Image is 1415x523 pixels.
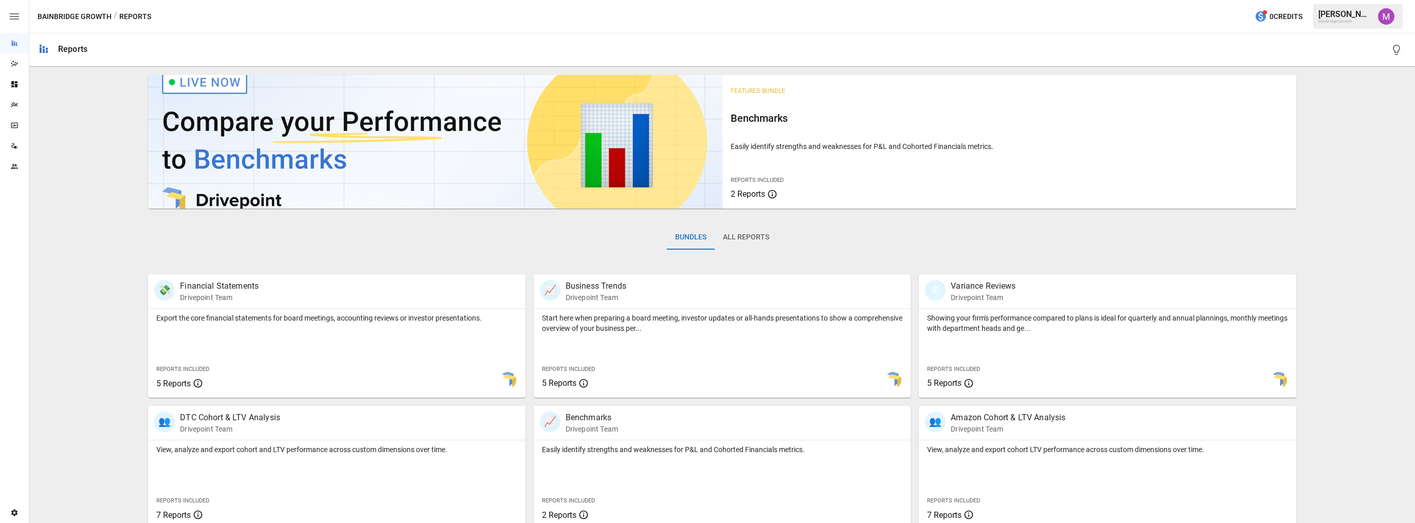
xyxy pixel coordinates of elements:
span: Reports Included [927,366,980,372]
span: Reports Included [542,366,595,372]
p: Start here when preparing a board meeting, investor updates or all-hands presentations to show a ... [542,313,903,333]
div: 📈 [540,280,560,301]
span: 5 Reports [542,378,576,388]
span: Featured Bundle [731,87,785,95]
p: Benchmarks [566,412,618,424]
p: Easily identify strengths and weaknesses for P&L and Cohorted Financials metrics. [731,141,1288,152]
img: video thumbnail [148,75,722,209]
span: Reports Included [927,497,980,504]
span: Reports Included [731,177,784,183]
p: Financial Statements [180,280,259,292]
img: smart model [885,372,901,388]
p: Drivepoint Team [180,292,259,303]
h6: Benchmarks [731,110,1288,126]
p: Showing your firm's performance compared to plans is ideal for quarterly and annual plannings, mo... [927,313,1288,333]
div: Bainbridge Growth [1318,19,1372,24]
p: View, analyze and export cohort and LTV performance across custom dimensions over time. [156,444,517,455]
div: 📈 [540,412,560,432]
span: Reports Included [156,497,209,504]
p: DTC Cohort & LTV Analysis [180,412,280,424]
span: 0 Credits [1269,10,1302,23]
button: Umer Muhammed [1372,2,1401,31]
span: 5 Reports [927,378,962,388]
p: Drivepoint Team [951,424,1065,434]
p: Drivepoint Team [180,424,280,434]
div: 🗓 [925,280,946,301]
div: Reports [58,44,87,54]
p: Easily identify strengths and weaknesses for P&L and Cohorted Financials metrics. [542,444,903,455]
div: 👥 [154,412,175,432]
p: Drivepoint Team [566,292,626,303]
p: Amazon Cohort & LTV Analysis [951,412,1065,424]
span: 2 Reports [731,189,765,199]
span: Reports Included [542,497,595,504]
span: 7 Reports [927,510,962,520]
button: 0Credits [1250,7,1307,26]
button: All Reports [715,225,777,250]
span: 5 Reports [156,379,191,388]
p: Variance Reviews [951,280,1015,292]
div: 💸 [154,280,175,301]
button: Bainbridge Growth [38,10,112,23]
p: Business Trends [566,280,626,292]
span: 2 Reports [542,510,576,520]
p: Drivepoint Team [951,292,1015,303]
img: smart model [1271,372,1287,388]
img: Umer Muhammed [1378,8,1394,25]
span: Reports Included [156,366,209,372]
img: smart model [500,372,516,388]
p: Drivepoint Team [566,424,618,434]
div: [PERSON_NAME] [1318,9,1372,19]
div: 👥 [925,412,946,432]
button: Bundles [667,225,715,250]
div: / [114,10,117,23]
span: 7 Reports [156,510,191,520]
p: Export the core financial statements for board meetings, accounting reviews or investor presentat... [156,313,517,323]
p: View, analyze and export cohort LTV performance across custom dimensions over time. [927,444,1288,455]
